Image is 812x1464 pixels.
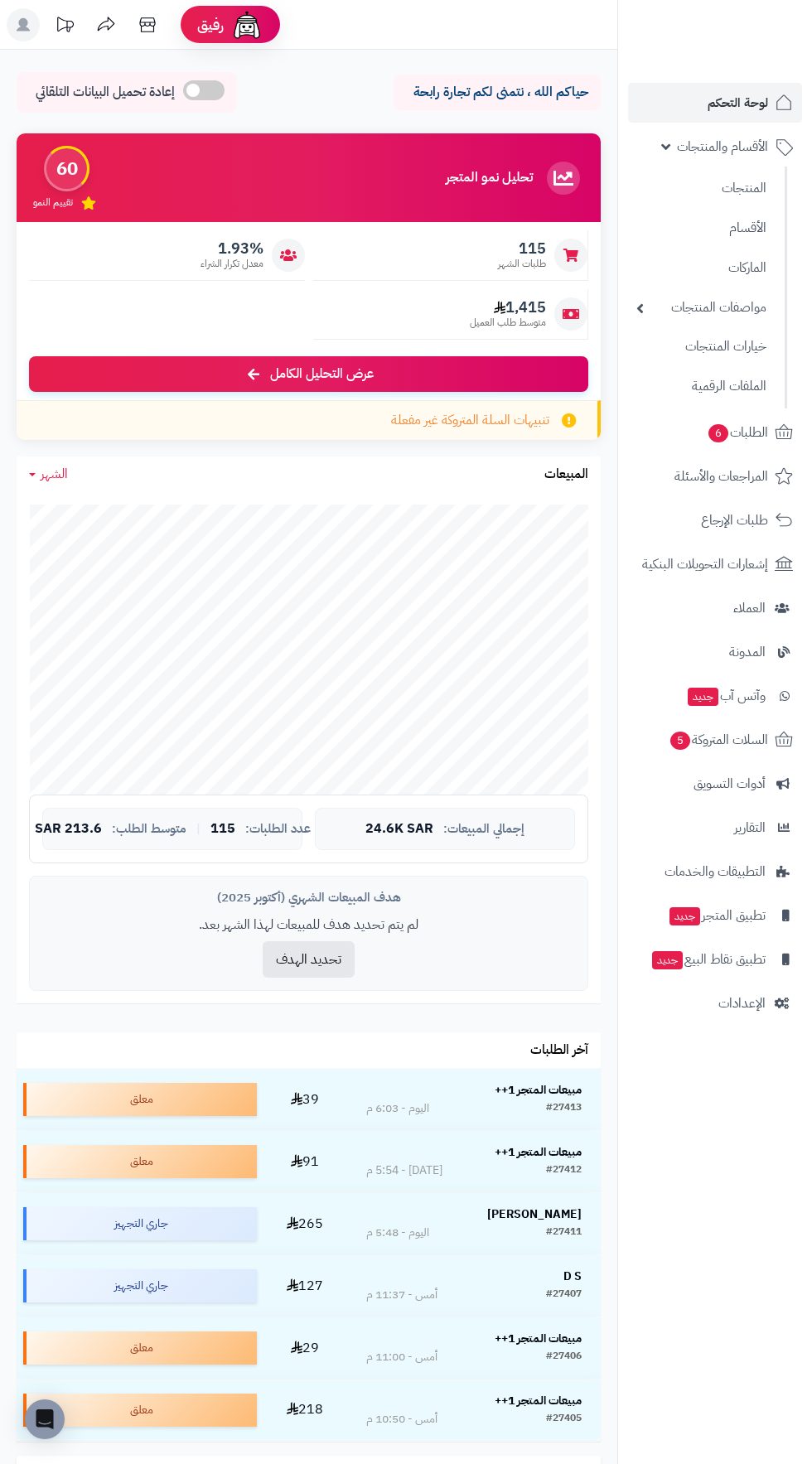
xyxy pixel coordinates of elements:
span: التقارير [734,816,766,839]
span: إشعارات التحويلات البنكية [642,553,768,576]
div: أمس - 11:00 م [366,1349,437,1365]
span: تطبيق المتجر [668,904,766,927]
span: المدونة [729,640,766,664]
a: التطبيقات والخدمات [628,852,802,891]
span: عدد الطلبات: [245,822,311,836]
div: #27413 [546,1100,582,1117]
strong: مبيعات المتجر 1++ [495,1392,582,1409]
span: طلبات الشهر [498,257,546,271]
td: 29 [263,1317,347,1379]
td: 265 [263,1193,347,1254]
span: إجمالي المبيعات: [443,822,524,836]
span: لوحة التحكم [708,91,768,114]
div: #27406 [546,1349,582,1365]
span: أدوات التسويق [694,772,766,795]
span: الإعدادات [718,992,766,1015]
a: الإعدادات [628,983,802,1023]
span: الأقسام والمنتجات [677,135,768,158]
div: جاري التجهيز [23,1269,257,1302]
td: 39 [263,1069,347,1130]
span: 5 [670,732,690,750]
strong: مبيعات المتجر 1++ [495,1081,582,1099]
span: 213.6 SAR [35,822,102,837]
div: #27412 [546,1162,582,1179]
a: وآتس آبجديد [628,676,802,716]
span: جديد [688,688,718,706]
div: #27411 [546,1225,582,1241]
div: #27405 [546,1411,582,1428]
a: عرض التحليل الكامل [29,356,588,392]
span: 6 [708,424,728,442]
span: 115 [210,822,235,837]
span: الشهر [41,464,68,484]
div: اليوم - 5:48 م [366,1225,429,1241]
div: معلق [23,1145,257,1178]
img: ai-face.png [230,8,263,41]
p: حياكم الله ، نتمنى لكم تجارة رابحة [406,83,588,102]
h3: تحليل نمو المتجر [446,171,533,186]
span: تنبيهات السلة المتروكة غير مفعلة [391,411,549,430]
a: مواصفات المنتجات [628,290,775,326]
div: هدف المبيعات الشهري (أكتوبر 2025) [42,889,575,906]
a: الطلبات6 [628,413,802,452]
span: معدل تكرار الشراء [201,257,263,271]
a: تطبيق المتجرجديد [628,896,802,935]
a: المراجعات والأسئلة [628,457,802,496]
strong: مبيعات المتجر 1++ [495,1143,582,1161]
span: جديد [652,951,683,969]
div: معلق [23,1083,257,1116]
img: logo-2.png [699,12,796,47]
span: تقييم النمو [33,196,73,210]
a: طلبات الإرجاع [628,500,802,540]
span: جديد [669,907,700,925]
a: المدونة [628,632,802,672]
td: 91 [263,1131,347,1192]
span: متوسط الطلب: [112,822,186,836]
a: العملاء [628,588,802,628]
span: التطبيقات والخدمات [665,860,766,883]
div: #27407 [546,1287,582,1303]
h3: آخر الطلبات [530,1043,588,1058]
strong: مبيعات المتجر 1++ [495,1330,582,1347]
div: [DATE] - 5:54 م [366,1162,442,1179]
a: التقارير [628,808,802,848]
a: تطبيق نقاط البيعجديد [628,940,802,979]
a: الشهر [29,465,68,484]
span: العملاء [733,597,766,620]
td: 218 [263,1379,347,1441]
h3: المبيعات [544,467,588,482]
td: 127 [263,1255,347,1317]
p: لم يتم تحديد هدف للمبيعات لهذا الشهر بعد. [42,916,575,935]
a: إشعارات التحويلات البنكية [628,544,802,584]
a: لوحة التحكم [628,83,802,123]
button: تحديد الهدف [263,941,355,978]
div: أمس - 10:50 م [366,1411,437,1428]
span: طلبات الإرجاع [701,509,768,532]
span: إعادة تحميل البيانات التلقائي [36,83,175,102]
a: الماركات [628,250,775,286]
div: أمس - 11:37 م [366,1287,437,1303]
span: 24.6K SAR [365,822,433,837]
div: معلق [23,1331,257,1365]
span: 115 [498,239,546,258]
strong: [PERSON_NAME] [487,1206,582,1223]
span: السلات المتروكة [669,728,768,751]
a: السلات المتروكة5 [628,720,802,760]
span: عرض التحليل الكامل [270,365,374,384]
div: جاري التجهيز [23,1207,257,1240]
span: | [196,823,201,835]
a: الملفات الرقمية [628,369,775,404]
span: رفيق [197,15,224,35]
a: الأقسام [628,210,775,246]
a: المنتجات [628,171,775,206]
div: Open Intercom Messenger [25,1399,65,1439]
a: خيارات المنتجات [628,329,775,365]
div: اليوم - 6:03 م [366,1100,429,1117]
span: وآتس آب [686,684,766,708]
span: متوسط طلب العميل [470,316,546,330]
span: الطلبات [707,421,768,444]
strong: D S [563,1268,582,1285]
span: 1.93% [201,239,263,258]
span: المراجعات والأسئلة [674,465,768,488]
div: معلق [23,1394,257,1427]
